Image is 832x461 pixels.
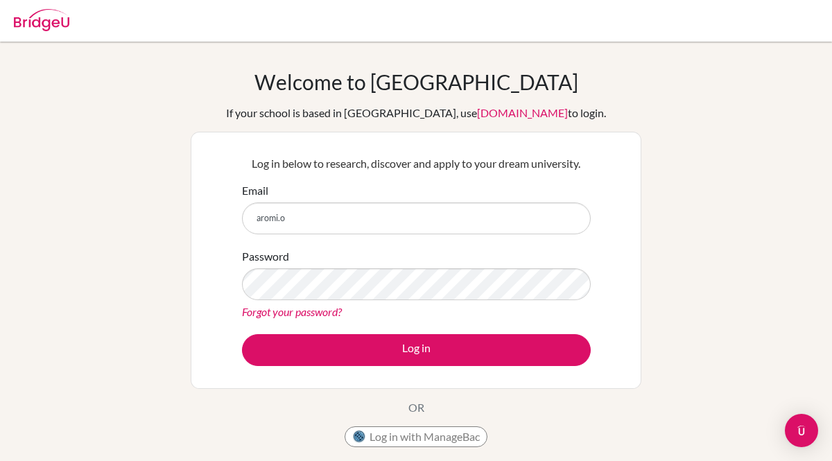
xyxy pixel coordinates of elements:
button: Log in [242,334,591,366]
img: Bridge-U [14,9,69,31]
div: Open Intercom Messenger [785,414,818,447]
label: Email [242,182,268,199]
label: Password [242,248,289,265]
div: If your school is based in [GEOGRAPHIC_DATA], use to login. [226,105,606,121]
p: OR [408,399,424,416]
a: [DOMAIN_NAME] [477,106,568,119]
p: Log in below to research, discover and apply to your dream university. [242,155,591,172]
a: Forgot your password? [242,305,342,318]
h1: Welcome to [GEOGRAPHIC_DATA] [254,69,578,94]
button: Log in with ManageBac [345,426,487,447]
